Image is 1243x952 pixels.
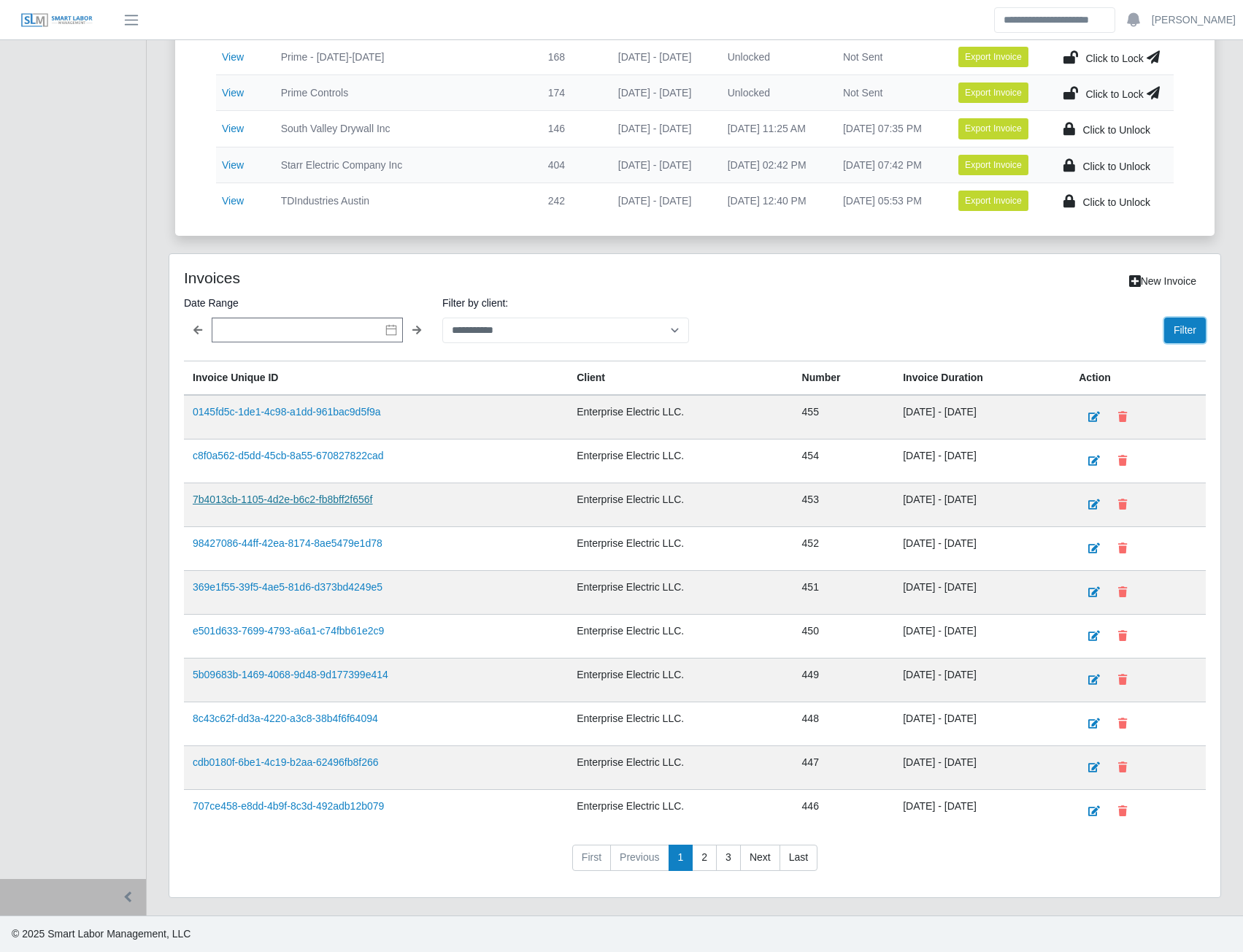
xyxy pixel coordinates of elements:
td: 404 [536,147,607,183]
td: [DATE] 05:53 PM [831,183,947,219]
td: [DATE] 11:25 AM [716,111,831,147]
td: [DATE] - [DATE] [894,527,1070,571]
th: Number [793,361,895,396]
td: Enterprise Electric LLC. [568,527,793,571]
td: 448 [793,702,895,746]
span: Click to Lock [1085,88,1143,100]
td: Starr Electric Company Inc [269,147,536,183]
td: 454 [793,439,895,483]
td: 174 [536,74,607,110]
td: [DATE] - [DATE] [894,615,1070,659]
td: [DATE] - [DATE] [894,483,1070,527]
td: 455 [793,395,895,439]
input: Search [994,7,1115,33]
td: [DATE] - [DATE] [894,395,1070,439]
a: 1 [669,845,693,871]
label: Filter by client: [442,294,689,312]
td: [DATE] - [DATE] [607,183,716,219]
a: 98427086-44ff-42ea-8174-8ae5479e1d78 [193,537,382,549]
td: Enterprise Electric LLC. [568,395,793,439]
td: TDIndustries Austin [269,183,536,219]
a: Next [740,845,780,871]
th: Client [568,361,793,396]
button: Export Invoice [958,82,1028,103]
td: [DATE] - [DATE] [894,790,1070,834]
button: Export Invoice [958,118,1028,139]
td: South Valley Drywall Inc [269,111,536,147]
a: 7b4013cb-1105-4d2e-b6c2-fb8bff2f656f [193,494,373,505]
td: 449 [793,659,895,702]
button: Export Invoice [958,191,1028,211]
td: 451 [793,571,895,615]
td: Enterprise Electric LLC. [568,659,793,702]
td: [DATE] 02:42 PM [716,147,831,183]
td: [DATE] - [DATE] [607,74,716,110]
td: 453 [793,483,895,527]
td: 450 [793,615,895,659]
th: Invoice Unique ID [184,361,568,396]
td: [DATE] - [DATE] [607,147,716,183]
span: © 2025 Smart Labor Management, LLC [12,928,191,940]
a: 8c43c62f-dd3a-4220-a3c8-38b4f6f64094 [193,713,378,724]
td: Unlocked [716,74,831,110]
td: 447 [793,746,895,790]
span: Click to Unlock [1082,124,1150,136]
button: Export Invoice [958,47,1028,67]
td: Enterprise Electric LLC. [568,790,793,834]
a: e501d633-7699-4793-a6a1-c74fbb61e2c9 [193,625,384,637]
td: [DATE] - [DATE] [894,659,1070,702]
td: Enterprise Electric LLC. [568,615,793,659]
a: 3 [716,845,741,871]
nav: pagination [184,845,1206,883]
a: cdb0180f-6be1-4c19-b2aa-62496fb8f266 [193,756,379,768]
button: Export Invoice [958,155,1028,175]
td: Enterprise Electric LLC. [568,571,793,615]
td: 242 [536,183,607,219]
td: Prime Controls [269,74,536,110]
label: Date Range [184,294,431,312]
td: Enterprise Electric LLC. [568,439,793,483]
a: Last [780,845,817,871]
td: [DATE] - [DATE] [894,571,1070,615]
a: c8f0a562-d5dd-45cb-8a55-670827822cad [193,450,384,461]
a: 5b09683b-1469-4068-9d48-9d177399e414 [193,669,388,680]
td: [DATE] 07:35 PM [831,111,947,147]
a: 707ce458-e8dd-4b9f-8c3d-492adb12b079 [193,800,384,812]
td: 146 [536,111,607,147]
td: Unlocked [716,39,831,74]
a: View [222,195,244,207]
td: [DATE] - [DATE] [607,111,716,147]
a: [PERSON_NAME] [1152,12,1236,28]
a: View [222,123,244,134]
a: New Invoice [1120,269,1206,294]
td: [DATE] - [DATE] [894,439,1070,483]
a: View [222,87,244,99]
td: Prime - [DATE]-[DATE] [269,39,536,74]
a: View [222,51,244,63]
td: Enterprise Electric LLC. [568,483,793,527]
td: 452 [793,527,895,571]
button: Filter [1164,318,1206,343]
span: Click to Lock [1085,53,1143,64]
th: Action [1070,361,1206,396]
h4: Invoices [184,269,597,287]
td: [DATE] - [DATE] [894,702,1070,746]
a: 0145fd5c-1de1-4c98-a1dd-961bac9d5f9a [193,406,381,418]
a: 2 [692,845,717,871]
td: Enterprise Electric LLC. [568,702,793,746]
td: 446 [793,790,895,834]
td: [DATE] 12:40 PM [716,183,831,219]
td: Not Sent [831,74,947,110]
td: 168 [536,39,607,74]
span: Click to Unlock [1082,161,1150,172]
td: [DATE] 07:42 PM [831,147,947,183]
td: [DATE] - [DATE] [894,746,1070,790]
td: Not Sent [831,39,947,74]
td: Enterprise Electric LLC. [568,746,793,790]
th: Invoice Duration [894,361,1070,396]
img: SLM Logo [20,12,93,28]
span: Click to Unlock [1082,196,1150,208]
a: View [222,159,244,171]
a: 369e1f55-39f5-4ae5-81d6-d373bd4249e5 [193,581,382,593]
td: [DATE] - [DATE] [607,39,716,74]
